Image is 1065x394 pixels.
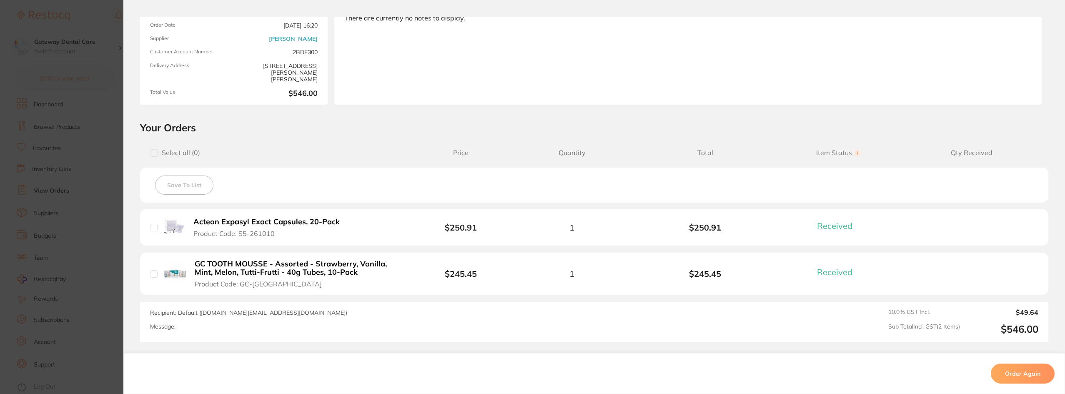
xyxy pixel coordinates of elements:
[193,230,275,237] span: Product Code: S5-261010
[150,49,231,55] span: Customer Account Number
[888,323,960,335] span: Sub Total Incl. GST ( 2 Items)
[193,218,340,226] b: Acteon Expasyl Exact Capsules, 20-Pack
[639,223,772,232] b: $250.91
[817,267,852,277] span: Received
[237,22,318,29] span: [DATE] 16:20
[416,149,505,157] span: Price
[967,309,1038,316] output: $49.64
[237,89,318,98] b: $546.00
[639,269,772,279] b: $245.45
[237,49,318,55] span: 2BDE300
[150,22,231,29] span: Order Date
[150,309,347,316] span: Recipient: Default ( [DOMAIN_NAME][EMAIL_ADDRESS][DOMAIN_NAME] )
[164,216,185,237] img: Acteon Expasyl Exact Capsules, 20-Pack
[195,280,322,288] span: Product Code: GC-[GEOGRAPHIC_DATA]
[150,323,175,330] label: Message:
[150,63,231,83] span: Delivery Address
[772,149,905,157] span: Item Status
[814,221,862,231] button: Received
[967,323,1038,335] output: $546.00
[991,364,1055,384] button: Order Again
[344,14,1032,22] div: There are currently no notes to display.
[150,35,231,42] span: Supplier
[445,222,477,233] b: $250.91
[814,267,862,277] button: Received
[445,269,477,279] b: $245.45
[195,260,401,277] b: GC TOOTH MOUSSE - Assorted - Strawberry, Vanilla, Mint, Melon, Tutti-Frutti - 40g Tubes, 10-Pack
[505,149,639,157] span: Quantity
[192,259,404,289] button: GC TOOTH MOUSSE - Assorted - Strawberry, Vanilla, Mint, Melon, Tutti-Frutti - 40g Tubes, 10-Pack ...
[237,63,318,83] span: [STREET_ADDRESS][PERSON_NAME][PERSON_NAME]
[905,149,1038,157] span: Qty Received
[639,149,772,157] span: Total
[150,89,231,98] span: Total Value
[569,223,574,232] span: 1
[155,176,213,195] button: Save To List
[269,35,318,42] a: [PERSON_NAME]
[164,262,186,284] img: GC TOOTH MOUSSE - Assorted - Strawberry, Vanilla, Mint, Melon, Tutti-Frutti - 40g Tubes, 10-Pack
[888,309,960,316] span: 10.0 % GST Incl.
[140,121,1048,134] h2: Your Orders
[158,149,200,157] span: Select all ( 0 )
[569,269,574,279] span: 1
[817,221,852,231] span: Received
[191,217,348,238] button: Acteon Expasyl Exact Capsules, 20-Pack Product Code: S5-261010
